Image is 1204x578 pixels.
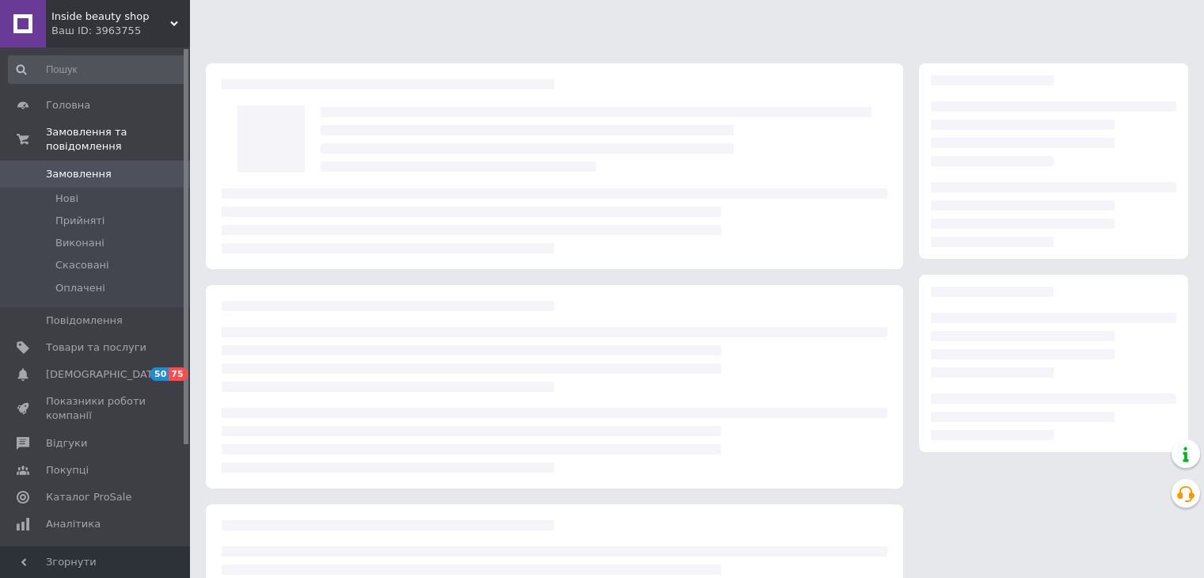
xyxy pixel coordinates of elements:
div: Ваш ID: 3963755 [51,24,190,38]
span: Замовлення [46,167,112,181]
input: Пошук [8,55,187,84]
span: Товари та послуги [46,340,146,355]
span: Покупці [46,463,89,477]
span: Оплачені [55,281,105,295]
span: Inside beauty shop [51,10,170,24]
span: Управління сайтом [46,544,146,572]
span: [DEMOGRAPHIC_DATA] [46,367,163,382]
span: Прийняті [55,214,104,228]
span: 50 [150,367,169,381]
span: Замовлення та повідомлення [46,125,190,154]
span: Показники роботи компанії [46,394,146,423]
span: 75 [169,367,187,381]
span: Відгуки [46,436,87,451]
span: Аналітика [46,517,101,531]
span: Скасовані [55,258,109,272]
span: Головна [46,98,90,112]
span: Повідомлення [46,314,123,328]
span: Виконані [55,236,104,250]
span: Нові [55,192,78,206]
span: Каталог ProSale [46,490,131,504]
